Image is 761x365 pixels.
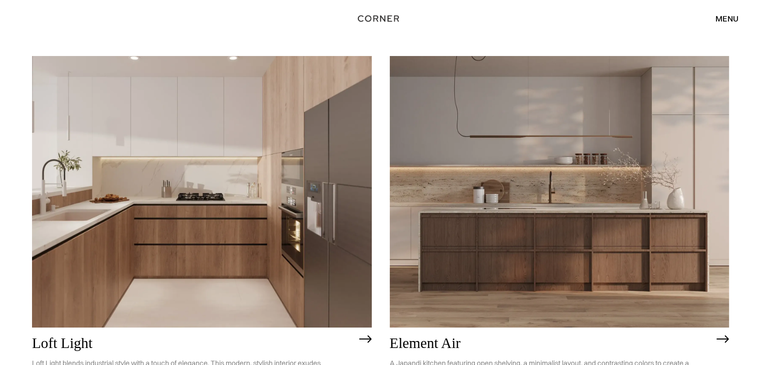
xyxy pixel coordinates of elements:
[32,335,354,351] h2: Loft Light
[705,10,738,27] div: menu
[715,14,738,22] div: menu
[353,12,408,25] a: home
[390,335,712,351] h2: Element Air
